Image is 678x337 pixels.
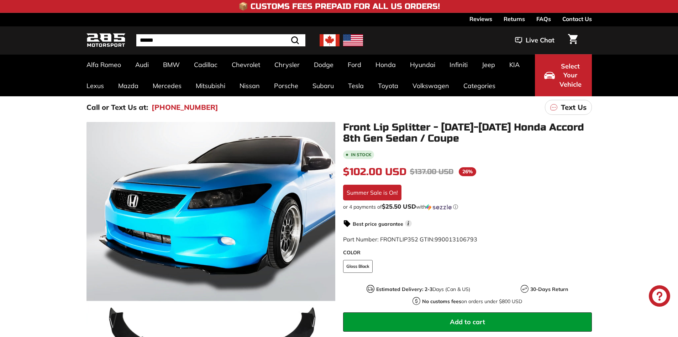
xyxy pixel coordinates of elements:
[343,203,592,210] div: or 4 payments of with
[564,28,582,52] a: Cart
[232,75,267,96] a: Nissan
[343,122,592,144] h1: Front Lip Splitter - [DATE]-[DATE] Honda Accord 8th Gen Sedan / Coupe
[225,54,267,75] a: Chevrolet
[450,318,485,326] span: Add to cart
[376,286,470,293] p: Days (Can & US)
[435,236,477,243] span: 990013106793
[475,54,502,75] a: Jeep
[410,167,453,176] span: $137.00 USD
[368,54,403,75] a: Honda
[111,75,146,96] a: Mazda
[136,34,305,46] input: Search
[530,286,568,292] strong: 30-Days Return
[535,54,592,96] button: Select Your Vehicle
[79,75,111,96] a: Lexus
[305,75,341,96] a: Subaru
[405,75,456,96] a: Volkswagen
[371,75,405,96] a: Toyota
[469,13,492,25] a: Reviews
[86,32,126,49] img: Logo_285_Motorsport_areodynamics_components
[376,286,432,292] strong: Estimated Delivery: 2-3
[353,221,403,227] strong: Best price guarantee
[442,54,475,75] a: Infiniti
[459,167,476,176] span: 26%
[504,13,525,25] a: Returns
[187,54,225,75] a: Cadillac
[502,54,527,75] a: KIA
[647,285,672,308] inbox-online-store-chat: Shopify online store chat
[382,203,416,210] span: $25.50 USD
[128,54,156,75] a: Audi
[267,54,307,75] a: Chrysler
[405,220,412,227] span: i
[86,102,148,113] p: Call or Text Us at:
[79,54,128,75] a: Alfa Romeo
[307,54,341,75] a: Dodge
[343,203,592,210] div: or 4 payments of$25.50 USDwithSezzle Click to learn more about Sezzle
[343,166,406,178] span: $102.00 USD
[422,298,461,305] strong: No customs fees
[545,100,592,115] a: Text Us
[343,249,592,256] label: COLOR
[267,75,305,96] a: Porsche
[506,31,564,49] button: Live Chat
[238,2,440,11] h4: 📦 Customs Fees Prepaid for All US Orders!
[561,102,587,113] p: Text Us
[351,153,371,157] b: In stock
[403,54,442,75] a: Hyundai
[152,102,218,113] a: [PHONE_NUMBER]
[189,75,232,96] a: Mitsubishi
[343,236,477,243] span: Part Number: FRONTLIP352 GTIN:
[343,312,592,332] button: Add to cart
[526,36,555,45] span: Live Chat
[156,54,187,75] a: BMW
[558,62,583,89] span: Select Your Vehicle
[343,185,401,200] div: Summer Sale is On!
[146,75,189,96] a: Mercedes
[426,204,452,210] img: Sezzle
[536,13,551,25] a: FAQs
[456,75,503,96] a: Categories
[562,13,592,25] a: Contact Us
[341,54,368,75] a: Ford
[341,75,371,96] a: Tesla
[422,298,522,305] p: on orders under $800 USD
